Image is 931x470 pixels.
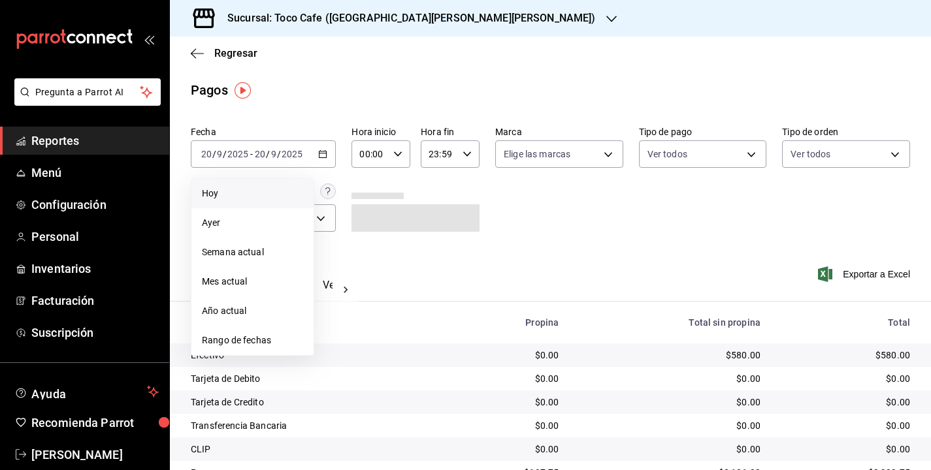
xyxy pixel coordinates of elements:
h3: Sucursal: Toco Cafe ([GEOGRAPHIC_DATA][PERSON_NAME][PERSON_NAME]) [217,10,596,26]
div: $0.00 [781,419,910,432]
div: $0.00 [459,396,559,409]
div: Pagos [191,80,228,100]
label: Tipo de pago [639,127,767,136]
div: $0.00 [580,419,760,432]
span: Facturación [31,292,159,309]
span: Suscripción [31,324,159,341]
div: $0.00 [459,443,559,456]
div: Tarjeta de Credito [191,396,438,409]
span: Pregunta a Parrot AI [35,86,140,99]
div: Total sin propina [580,317,760,328]
span: - [250,149,253,159]
span: Reportes [31,132,159,149]
button: Exportar a Excel [821,266,910,282]
span: [PERSON_NAME] [31,446,159,463]
span: / [266,149,270,159]
div: $0.00 [459,372,559,385]
label: Hora inicio [351,127,410,136]
div: $0.00 [459,349,559,362]
label: Hora fin [421,127,480,136]
div: $0.00 [459,419,559,432]
span: Ver todos [791,148,830,161]
label: Fecha [191,127,336,136]
span: / [223,149,227,159]
input: -- [254,149,266,159]
span: Regresar [214,47,257,59]
div: Transferencia Bancaria [191,419,438,432]
div: $580.00 [781,349,910,362]
span: Año actual [202,304,303,318]
button: Regresar [191,47,257,59]
span: Personal [31,228,159,245]
span: Elige las marcas [504,148,570,161]
button: Ver pagos [323,279,372,301]
a: Pregunta a Parrot AI [9,95,161,108]
div: Propina [459,317,559,328]
div: Total [781,317,910,328]
button: Pregunta a Parrot AI [14,78,161,106]
div: $0.00 [580,396,760,409]
div: $580.00 [580,349,760,362]
button: open_drawer_menu [144,34,154,44]
div: $0.00 [781,372,910,385]
span: Menú [31,164,159,181]
input: -- [201,149,212,159]
div: Tarjeta de Debito [191,372,438,385]
input: ---- [227,149,249,159]
span: Ayuda [31,384,142,399]
input: -- [216,149,223,159]
span: / [277,149,281,159]
label: Tipo de orden [782,127,910,136]
div: $0.00 [580,443,760,456]
input: -- [270,149,277,159]
span: Ver todos [647,148,687,161]
div: CLIP [191,443,438,456]
span: Hoy [202,187,303,200]
span: Inventarios [31,260,159,277]
div: $0.00 [781,396,910,409]
label: Marca [495,127,623,136]
span: Ayer [202,216,303,230]
input: ---- [281,149,303,159]
img: Tooltip marker [235,82,251,99]
div: $0.00 [781,443,910,456]
span: / [212,149,216,159]
span: Recomienda Parrot [31,414,159,431]
span: Semana actual [202,245,303,259]
span: Rango de fechas [202,334,303,347]
span: Mes actual [202,275,303,289]
span: Configuración [31,196,159,213]
div: $0.00 [580,372,760,385]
